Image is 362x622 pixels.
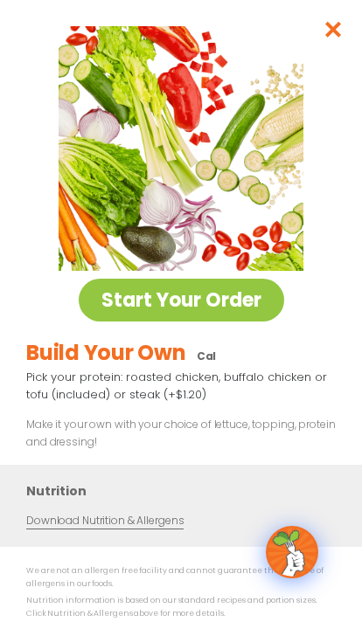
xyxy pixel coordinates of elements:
[26,337,186,368] h2: Build Your Own
[26,513,184,529] a: Download Nutrition & Allergens
[79,279,284,321] a: Start Your Order
[26,482,336,501] h3: Nutrition
[26,369,336,404] p: Pick your protein: roasted chicken, buffalo chicken or tofu (included) or steak (+$1.20)
[268,528,317,577] img: wpChatIcon
[26,594,336,621] p: Nutrition information is based on our standard recipes and portion sizes. Click Nutrition & Aller...
[59,26,303,271] img: Featured product photo for Build Your Own
[26,564,336,591] p: We are not an allergen free facility and cannot guarantee the absence of allergens in our foods.
[197,349,217,364] p: Cal
[26,416,336,452] p: Make it your own with your choice of lettuce, topping, protein and dressing!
